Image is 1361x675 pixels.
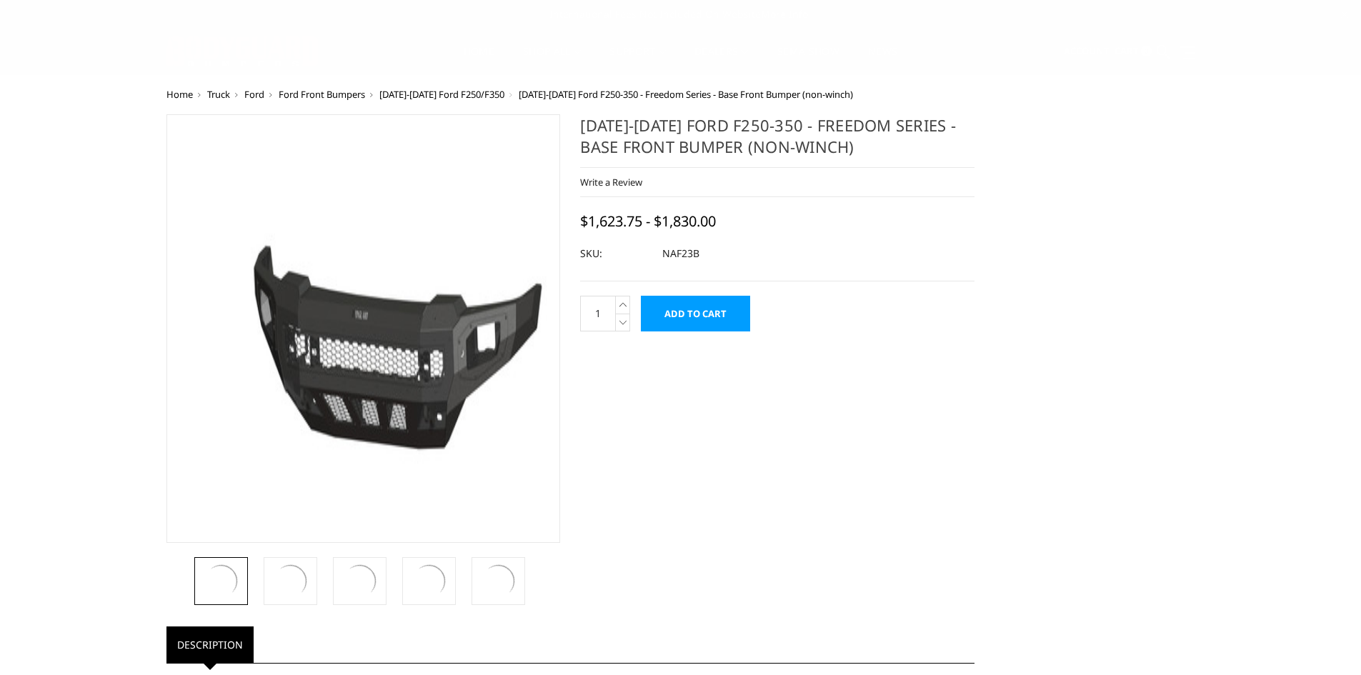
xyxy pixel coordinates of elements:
a: Home [166,88,193,101]
img: 2023-2025 Ford F250-350 - Freedom Series - Base Front Bumper (non-winch) [171,119,557,539]
a: Truck [207,88,230,101]
dt: SKU: [580,241,652,266]
a: Account [1064,32,1110,71]
span: Account [1064,44,1110,57]
input: Add to Cart [641,296,750,331]
a: SEMA Show [777,46,839,74]
a: Home [464,46,494,74]
dd: NAF23B [662,241,699,266]
img: 2023-2025 Ford F250-350 - Freedom Series - Base Front Bumper (non-winch) [340,561,379,601]
span: $1,623.75 - $1,830.00 [580,211,716,231]
a: Ford [244,88,264,101]
img: 2023-2025 Ford F250-350 - Freedom Series - Base Front Bumper (non-winch) [271,561,310,601]
a: Cart 0 [1115,32,1152,71]
img: BODYGUARD BUMPERS [166,36,320,66]
a: Ford Front Bumpers [279,88,365,101]
span: 0 [1141,46,1152,56]
a: shop all [523,46,581,74]
span: Cart [1115,44,1139,57]
a: Write a Review [580,176,642,189]
h1: [DATE]-[DATE] Ford F250-350 - Freedom Series - Base Front Bumper (non-winch) [580,114,974,168]
a: Support [609,46,666,74]
a: Description [166,626,254,663]
a: [DATE]-[DATE] Ford F250/F350 [379,88,504,101]
img: 2023-2025 Ford F250-350 - Freedom Series - Base Front Bumper (non-winch) [409,561,449,601]
a: More Info [761,7,808,21]
span: [DATE]-[DATE] Ford F250-350 - Freedom Series - Base Front Bumper (non-winch) [519,88,853,101]
a: News [868,46,897,74]
a: Dealers [694,46,749,74]
a: 2023-2025 Ford F250-350 - Freedom Series - Base Front Bumper (non-winch) [166,114,561,543]
img: Multiple lighting options [479,561,518,601]
img: 2023-2025 Ford F250-350 - Freedom Series - Base Front Bumper (non-winch) [201,561,241,601]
